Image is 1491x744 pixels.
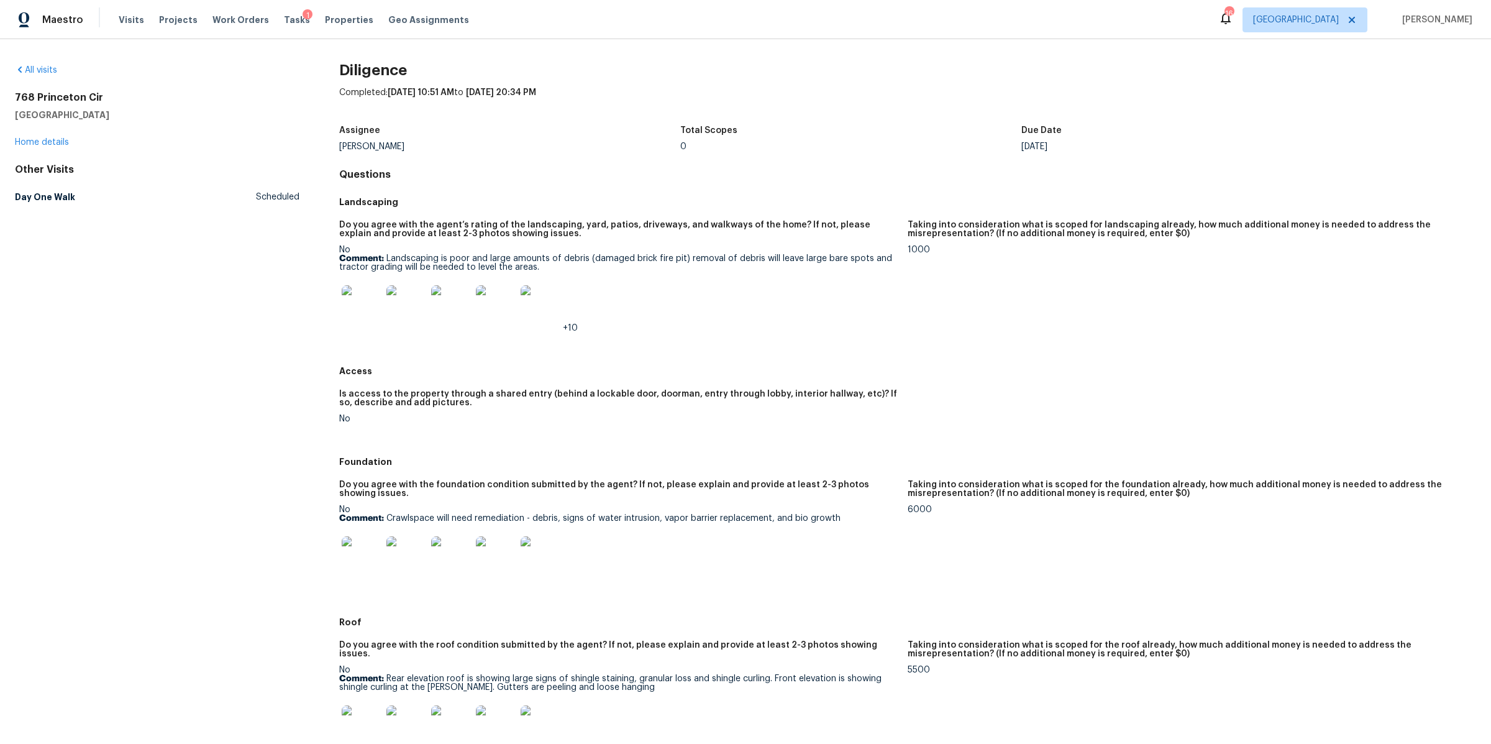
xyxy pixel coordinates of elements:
h5: Due Date [1021,126,1062,135]
p: Landscaping is poor and large amounts of debris (damaged brick fire pit) removal of debris will l... [339,254,898,272]
h5: Access [339,365,1476,377]
h5: Do you agree with the agent’s rating of the landscaping, yard, patios, driveways, and walkways of... [339,221,898,238]
h5: Is access to the property through a shared entry (behind a lockable door, doorman, entry through ... [339,390,898,407]
p: Crawlspace will need remediation - debris, signs of water intrusion, vapor barrier replacement, a... [339,514,898,523]
h5: Landscaping [339,196,1476,208]
div: 1 [303,9,312,22]
b: Comment: [339,254,384,263]
span: Properties [325,14,373,26]
div: 0 [680,142,1021,151]
span: [DATE] 10:51 AM [388,88,454,97]
h4: Questions [339,168,1476,181]
b: Comment: [339,514,384,523]
p: Rear elevation roof is showing large signs of shingle staining, granular loss and shingle curling... [339,674,898,692]
h5: Taking into consideration what is scoped for the roof already, how much additional money is neede... [908,641,1466,658]
span: Projects [159,14,198,26]
h5: Taking into consideration what is scoped for the foundation already, how much additional money is... [908,480,1466,498]
h5: [GEOGRAPHIC_DATA] [15,109,299,121]
div: 5500 [908,666,1466,674]
span: Maestro [42,14,83,26]
h5: Do you agree with the roof condition submitted by the agent? If not, please explain and provide a... [339,641,898,658]
span: Scheduled [256,191,299,203]
h5: Taking into consideration what is scoped for landscaping already, how much additional money is ne... [908,221,1466,238]
h5: Day One Walk [15,191,75,203]
span: Geo Assignments [388,14,469,26]
h5: Roof [339,616,1476,628]
span: Tasks [284,16,310,24]
div: Completed: to [339,86,1476,119]
span: Work Orders [212,14,269,26]
span: +10 [563,324,578,333]
div: 16 [1224,7,1233,20]
div: No [339,246,898,333]
h5: Total Scopes [680,126,737,135]
div: 6000 [908,505,1466,514]
h2: 768 Princeton Cir [15,91,299,104]
div: Other Visits [15,163,299,176]
span: Visits [119,14,144,26]
span: [PERSON_NAME] [1397,14,1472,26]
span: [GEOGRAPHIC_DATA] [1253,14,1339,26]
h5: Do you agree with the foundation condition submitted by the agent? If not, please explain and pro... [339,480,898,498]
a: Home details [15,138,69,147]
a: All visits [15,66,57,75]
b: Comment: [339,674,384,683]
h5: Foundation [339,456,1476,468]
h5: Assignee [339,126,380,135]
div: No [339,415,898,423]
div: 1000 [908,246,1466,254]
span: [DATE] 20:34 PM [466,88,536,97]
a: Day One WalkScheduled [15,186,299,208]
div: No [339,505,898,584]
div: [PERSON_NAME] [339,142,680,151]
h2: Diligence [339,64,1476,76]
div: [DATE] [1021,142,1362,151]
